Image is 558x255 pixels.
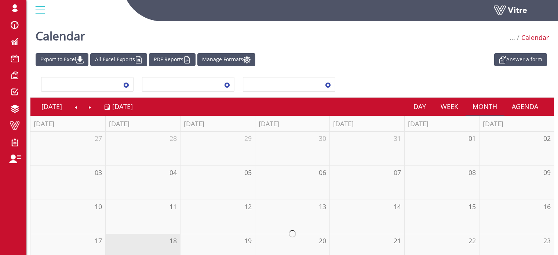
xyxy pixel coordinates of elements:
a: Agenda [504,98,546,115]
span: select [220,78,234,91]
img: appointment_white2.png [499,56,506,63]
a: [DATE] [34,98,69,115]
a: PDF Reports [149,53,196,66]
h1: Calendar [36,18,85,50]
span: select [321,78,335,91]
th: [DATE] [105,116,180,132]
span: select [120,78,133,91]
th: [DATE] [479,116,554,132]
a: All Excel Exports [90,53,147,66]
img: cal_excel.png [135,56,142,63]
th: [DATE] [329,116,404,132]
a: Previous [69,98,83,115]
a: Export to Excel [36,53,88,66]
a: Next [83,98,97,115]
a: Week [433,98,466,115]
a: Month [466,98,505,115]
a: Answer a form [494,53,547,66]
a: Day [406,98,433,115]
li: Calendar [515,33,549,43]
a: Manage Formats [197,53,255,66]
span: [DATE] [112,102,133,111]
img: cal_download.png [76,56,84,63]
th: [DATE] [404,116,479,132]
a: [DATE] [104,98,133,115]
span: ... [510,33,515,42]
th: [DATE] [180,116,255,132]
th: [DATE] [255,116,330,132]
th: [DATE] [30,116,105,132]
img: cal_pdf.png [183,56,191,63]
img: cal_settings.png [243,56,251,63]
